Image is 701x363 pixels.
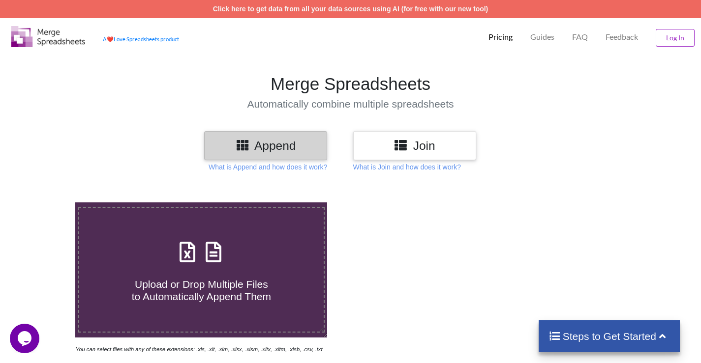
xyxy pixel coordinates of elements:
a: AheartLove Spreadsheets product [103,36,179,42]
h3: Append [212,139,320,153]
p: What is Join and how does it work? [353,162,461,172]
span: Upload or Drop Multiple Files to Automatically Append Them [132,279,271,302]
span: Feedback [606,33,638,41]
button: Log In [656,29,695,47]
i: You can select files with any of these extensions: .xls, .xlt, .xlm, .xlsx, .xlsm, .xltx, .xltm, ... [75,346,322,352]
p: Guides [530,32,554,42]
span: heart [107,36,114,42]
a: Click here to get data from all your data sources using AI (for free with our new tool) [213,5,488,13]
p: What is Append and how does it work? [209,162,327,172]
img: Logo.png [11,26,85,47]
iframe: chat widget [10,324,41,353]
p: FAQ [572,32,588,42]
h3: Join [361,139,469,153]
h4: Steps to Get Started [549,330,670,342]
p: Pricing [488,32,513,42]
